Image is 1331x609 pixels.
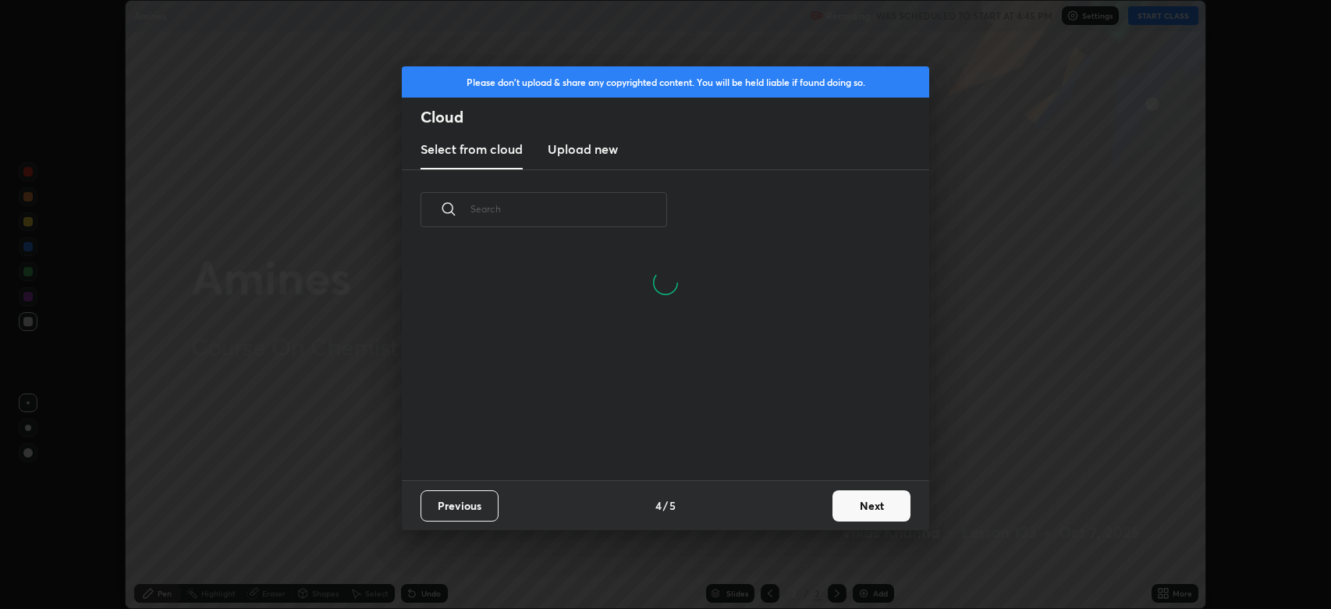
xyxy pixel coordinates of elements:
h3: Upload new [548,140,618,158]
div: grid [402,320,910,555]
h3: Select from cloud [421,140,523,158]
button: Previous [421,490,499,522]
input: Search [470,176,667,242]
button: Next [832,490,910,522]
h2: Cloud [421,107,929,127]
h4: / [663,497,668,514]
div: Please don't upload & share any copyrighted content. You will be held liable if found doing so. [402,66,929,98]
h4: 5 [669,497,676,514]
h4: 4 [655,497,662,514]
